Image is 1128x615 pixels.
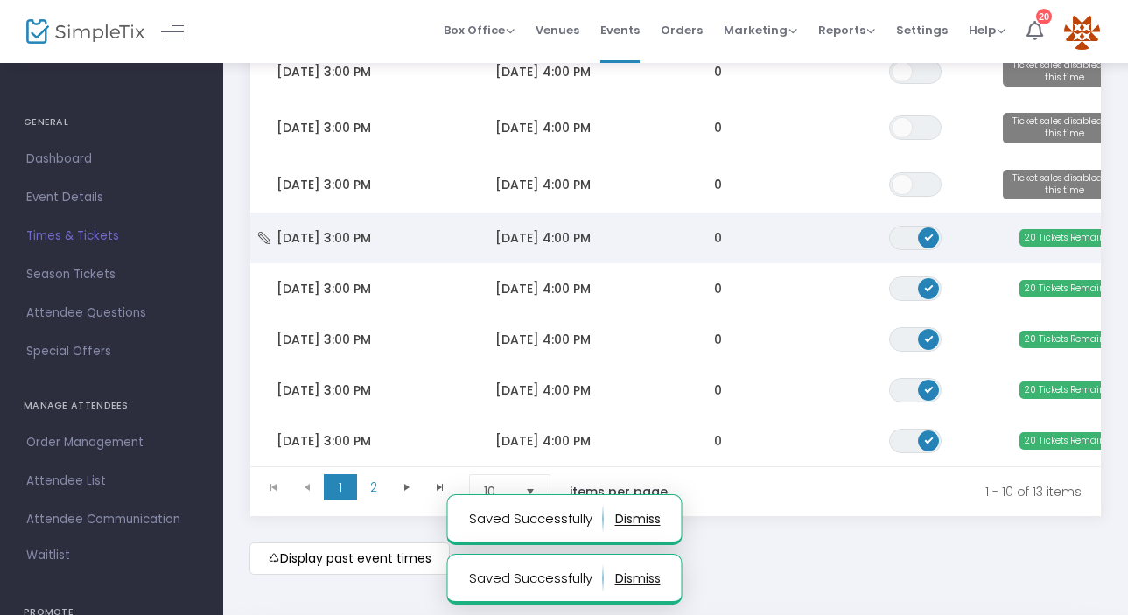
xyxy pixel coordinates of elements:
span: Go to the last page [433,480,447,494]
span: Orders [661,8,703,52]
span: Season Tickets [26,263,197,286]
span: Go to the last page [424,474,457,500]
span: [DATE] 3:00 PM [277,280,371,297]
span: 20 Tickets Remaining [1019,229,1125,247]
span: 20 Tickets Remaining [1019,331,1125,348]
kendo-pager-info: 1 - 10 of 13 items [704,474,1082,509]
span: 20 Tickets Remaining [1019,381,1125,399]
span: Times & Tickets [26,225,197,248]
label: items per page [570,483,668,500]
span: [DATE] 3:00 PM [277,331,371,348]
span: [DATE] 4:00 PM [495,381,591,399]
span: Page 1 [324,474,357,500]
span: Marketing [724,22,797,38]
span: 0 [714,280,722,297]
span: Attendee Communication [26,508,197,531]
span: [DATE] 4:00 PM [495,176,591,193]
span: 0 [714,331,722,348]
span: Ticket sales disabled for this time [1003,57,1125,87]
span: Special Offers [26,340,197,363]
span: ON [925,233,934,241]
span: [DATE] 3:00 PM [277,432,371,450]
span: Page 2 [357,474,390,500]
span: 0 [714,119,722,136]
span: [DATE] 3:00 PM [277,229,371,247]
span: Ticket sales disabled for this time [1003,170,1125,200]
p: Saved Successfully [468,505,603,533]
span: [DATE] 4:00 PM [495,229,591,247]
span: Waitlist [26,547,70,564]
button: Select [518,475,543,508]
span: Event Details [26,186,197,209]
span: Dashboard [26,148,197,171]
span: 0 [714,63,722,80]
span: 20 Tickets Remaining [1019,280,1125,297]
span: Venues [536,8,579,52]
span: [DATE] 3:00 PM [277,176,371,193]
span: [DATE] 4:00 PM [495,280,591,297]
m-button: Display past event times [249,542,450,575]
span: 10 [484,483,511,500]
h4: MANAGE ATTENDEES [24,388,200,423]
button: dismiss [614,564,660,592]
span: Order Management [26,431,197,454]
span: Reports [818,22,875,38]
div: 20 [1036,9,1052,24]
span: [DATE] 3:00 PM [277,381,371,399]
span: [DATE] 4:00 PM [495,63,591,80]
span: 0 [714,176,722,193]
span: [DATE] 3:00 PM [277,63,371,80]
button: dismiss [614,505,660,533]
span: Events [600,8,640,52]
span: 20 Tickets Remaining [1019,432,1125,450]
p: Saved Successfully [468,564,603,592]
span: [DATE] 3:00 PM [277,119,371,136]
span: Ticket sales disabled for this time [1003,113,1125,143]
span: 0 [714,432,722,450]
span: [DATE] 4:00 PM [495,432,591,450]
span: ON [925,283,934,292]
span: Go to the next page [400,480,414,494]
span: [DATE] 4:00 PM [495,331,591,348]
span: 0 [714,381,722,399]
span: [DATE] 4:00 PM [495,119,591,136]
span: Help [969,22,1005,38]
span: ON [925,334,934,343]
span: Attendee Questions [26,302,197,325]
span: Go to the next page [390,474,424,500]
span: ON [925,385,934,394]
span: Settings [896,8,948,52]
span: ON [925,436,934,444]
span: Attendee List [26,470,197,493]
span: Box Office [444,22,515,38]
span: 0 [714,229,722,247]
h4: GENERAL [24,105,200,140]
